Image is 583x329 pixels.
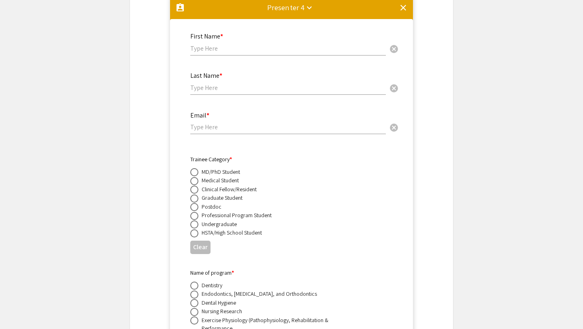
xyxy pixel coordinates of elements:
button: Clear [190,241,211,254]
div: Dentistry [202,281,222,289]
input: Type Here [190,83,386,92]
span: cancel [389,44,399,54]
div: Postdoc [202,203,221,211]
input: Type Here [190,44,386,53]
div: Clinical Fellow/Resident [202,185,257,193]
div: MD/PhD Student [202,168,240,176]
button: Clear [386,40,402,56]
div: Dental Hygiene [202,299,236,307]
span: cancel [389,123,399,132]
mat-icon: assignment_ind [175,3,185,13]
div: Endodontics, [MEDICAL_DATA], and Orthodontics [202,290,317,298]
div: Medical Student [202,176,239,184]
mat-label: Name of program [190,269,234,276]
mat-label: Trainee Category [190,156,232,163]
button: Clear [386,119,402,135]
div: Nursing Research [202,307,242,315]
button: Clear [386,80,402,96]
span: cancel [389,83,399,93]
mat-label: First Name [190,32,223,41]
div: Graduate Student [202,194,243,202]
mat-label: Email [190,111,209,120]
mat-icon: keyboard_arrow_down [304,3,314,13]
iframe: Chat [6,293,34,323]
div: Presenter 4 [267,2,304,13]
div: HSTA/High School Student [202,229,262,237]
mat-label: Last Name [190,71,222,80]
mat-icon: clear [398,3,408,13]
div: Professional Program Student [202,211,272,219]
input: Type Here [190,123,386,131]
div: Undergraduate [202,220,237,228]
